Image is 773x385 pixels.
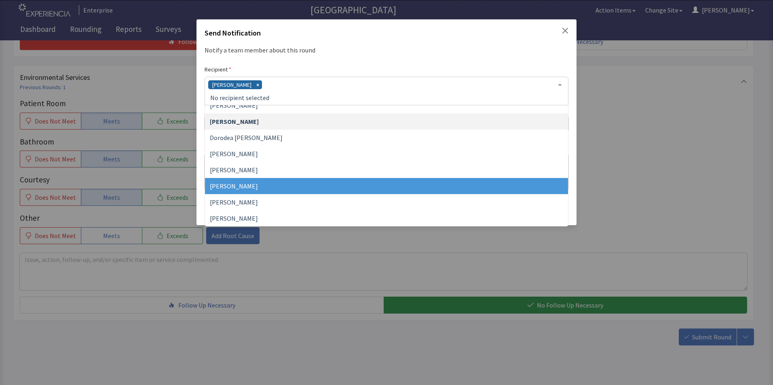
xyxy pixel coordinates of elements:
span: [PERSON_NAME] [210,198,258,206]
label: Recipient [205,65,568,74]
span: Dorodea [PERSON_NAME] [210,134,283,142]
div: Notify a team member about this round [205,45,568,55]
span: [PERSON_NAME] [210,117,259,126]
span: [PERSON_NAME] [210,166,258,174]
span: [PERSON_NAME] [210,101,258,109]
h2: Send Notification [205,27,261,42]
input: No recipient selected [208,94,552,102]
span: [PERSON_NAME] [212,81,251,88]
span: [PERSON_NAME] [210,182,258,190]
span: [PERSON_NAME] [210,214,258,222]
span: [PERSON_NAME] [210,150,258,158]
button: Close [562,27,568,34]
